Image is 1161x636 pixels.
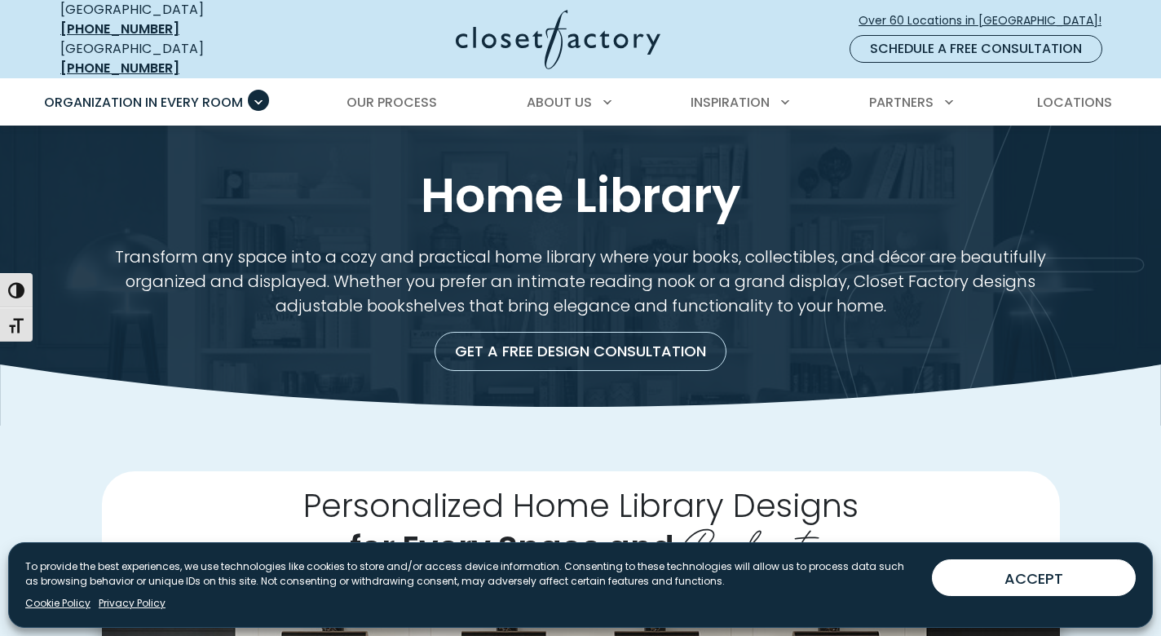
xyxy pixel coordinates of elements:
[435,332,726,371] a: Get a Free Design Consultation
[60,59,179,77] a: [PHONE_NUMBER]
[102,245,1060,319] p: Transform any space into a cozy and practical home library where your books, collectibles, and dé...
[850,35,1102,63] a: Schedule a Free Consultation
[1037,93,1112,112] span: Locations
[350,525,674,571] span: for Every Space and
[347,93,437,112] span: Our Process
[25,559,919,589] p: To provide the best experiences, we use technologies like cookies to store and/or access device i...
[303,483,859,528] span: Personalized Home Library Designs
[456,10,660,69] img: Closet Factory Logo
[57,165,1104,226] h1: Home Library
[60,20,179,38] a: [PHONE_NUMBER]
[858,7,1115,35] a: Over 60 Locations in [GEOGRAPHIC_DATA]!
[527,93,592,112] span: About Us
[859,12,1115,29] span: Over 60 Locations in [GEOGRAPHIC_DATA]!
[60,39,297,78] div: [GEOGRAPHIC_DATA]
[99,596,166,611] a: Privacy Policy
[691,93,770,112] span: Inspiration
[682,508,811,573] span: Budget
[25,596,90,611] a: Cookie Policy
[869,93,934,112] span: Partners
[932,559,1136,596] button: ACCEPT
[44,93,243,112] span: Organization in Every Room
[33,80,1128,126] nav: Primary Menu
